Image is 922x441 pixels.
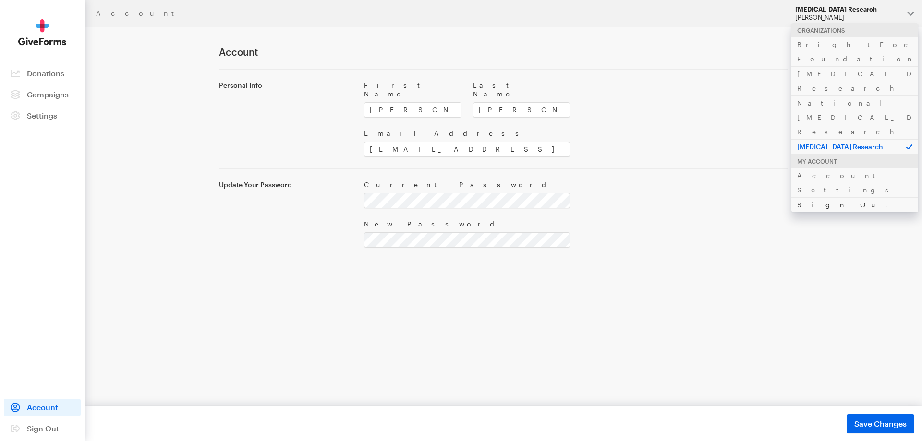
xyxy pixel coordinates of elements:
label: First Name [364,81,461,98]
a: Campaigns [4,86,81,103]
label: Personal Info [219,81,352,90]
a: Account Settings [791,168,918,197]
a: Settings [4,107,81,124]
a: National [MEDICAL_DATA] Research [791,95,918,139]
span: Donations [27,69,64,78]
div: [MEDICAL_DATA] Research [795,5,899,13]
a: Sign Out [791,197,918,212]
label: Email Address [364,129,570,138]
label: Last Name [473,81,570,98]
div: Organizations [791,23,918,37]
div: [PERSON_NAME] [795,13,899,22]
img: GiveForms [18,19,66,46]
p: [MEDICAL_DATA] Research [791,139,918,154]
label: Update Your Password [219,180,352,189]
label: Current Password [364,180,570,189]
a: Donations [4,65,81,82]
span: Campaigns [27,90,69,99]
span: Settings [27,111,57,120]
div: My Account [791,154,918,168]
a: BrightFocus Foundation [791,37,918,66]
label: New Password [364,220,570,228]
h1: Account [219,46,788,58]
a: [MEDICAL_DATA] Research [791,66,918,95]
